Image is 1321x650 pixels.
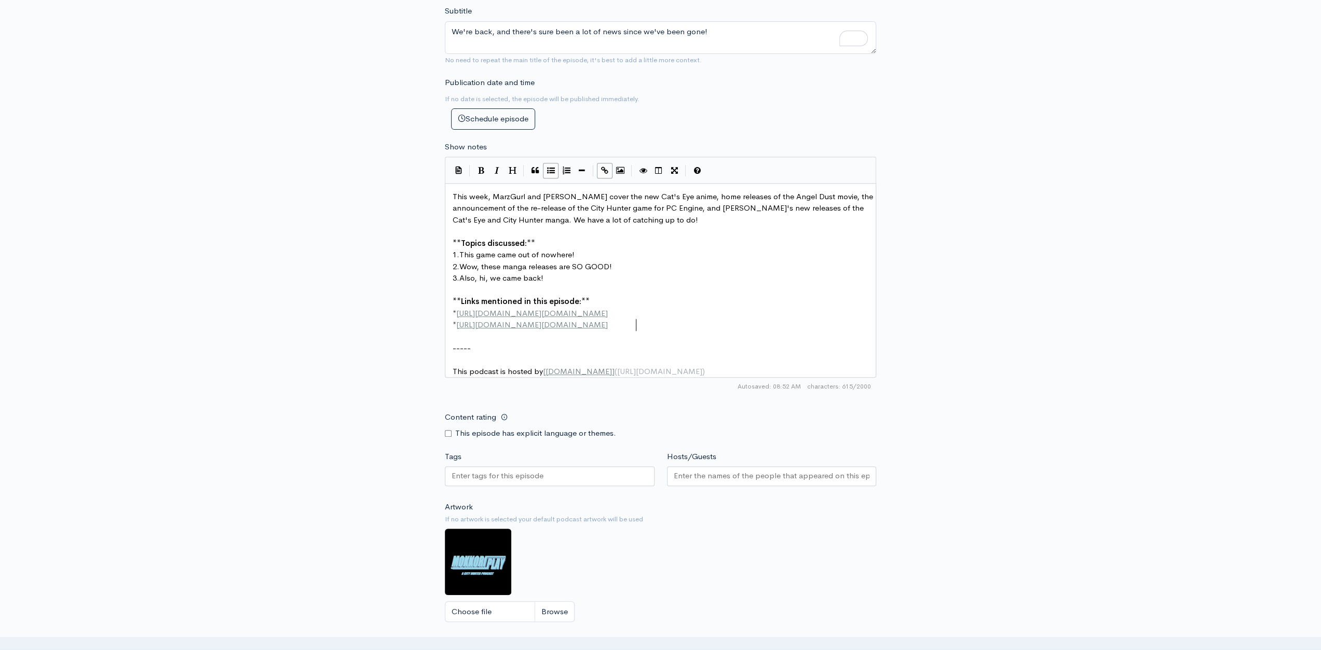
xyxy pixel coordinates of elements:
[461,238,527,248] span: Topics discussed:
[445,56,702,64] small: No need to repeat the main title of the episode, it's best to add a little more context.
[473,163,489,178] button: Bold
[574,163,590,178] button: Insert Horizontal Line
[738,382,801,391] span: Autosaved: 08:52 AM
[445,407,496,428] label: Content rating
[455,427,616,439] label: This episode has explicit language or themes.
[456,320,608,329] span: [URL][DOMAIN_NAME][DOMAIN_NAME]
[451,162,466,177] button: Insert Show Notes Template
[685,165,686,177] i: |
[459,250,575,259] span: This game came out of nowhere!
[666,163,682,178] button: Toggle Fullscreen
[445,94,639,103] small: If no date is selected, the episode will be published immediately.
[453,191,875,225] span: This week, MarzGurl and [PERSON_NAME] cover the new Cat's Eye anime, home releases of the Angel D...
[445,501,473,513] label: Artwork
[559,163,574,178] button: Numbered List
[667,451,716,463] label: Hosts/Guests
[527,163,543,178] button: Quote
[453,343,471,353] span: -----
[459,273,543,283] span: Also, hi, we came back!
[453,366,705,376] span: This podcast is hosted by
[445,5,472,17] label: Subtitle
[523,165,524,177] i: |
[459,261,612,271] span: Wow, these manga releases are SO GOOD!
[456,308,608,318] span: [URL][DOMAIN_NAME][DOMAIN_NAME]
[612,163,628,178] button: Insert Image
[469,165,470,177] i: |
[452,470,545,482] input: Enter tags for this episode
[461,296,581,306] span: Links mentioned in this episode:
[612,366,615,376] span: ]
[651,163,666,178] button: Toggle Side by Side
[445,77,535,89] label: Publication date and time
[453,273,459,283] span: 3.
[702,366,705,376] span: )
[453,261,459,271] span: 2.
[453,250,459,259] span: 1.
[546,366,612,376] span: [DOMAIN_NAME]
[597,163,612,178] button: Create Link
[489,163,505,178] button: Italic
[445,21,876,54] textarea: To enrich screen reader interactions, please activate Accessibility in Grammarly extension settings
[593,165,594,177] i: |
[505,163,520,178] button: Heading
[635,163,651,178] button: Toggle Preview
[807,382,871,391] span: 615/2000
[445,451,461,463] label: Tags
[674,470,870,482] input: Enter the names of the people that appeared on this episode
[689,163,705,178] button: Markdown Guide
[451,108,535,130] button: Schedule episode
[615,366,617,376] span: (
[543,366,546,376] span: [
[543,163,559,178] button: Generic List
[631,165,632,177] i: |
[445,141,487,153] label: Show notes
[617,366,702,376] span: [URL][DOMAIN_NAME]
[445,514,876,524] small: If no artwork is selected your default podcast artwork will be used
